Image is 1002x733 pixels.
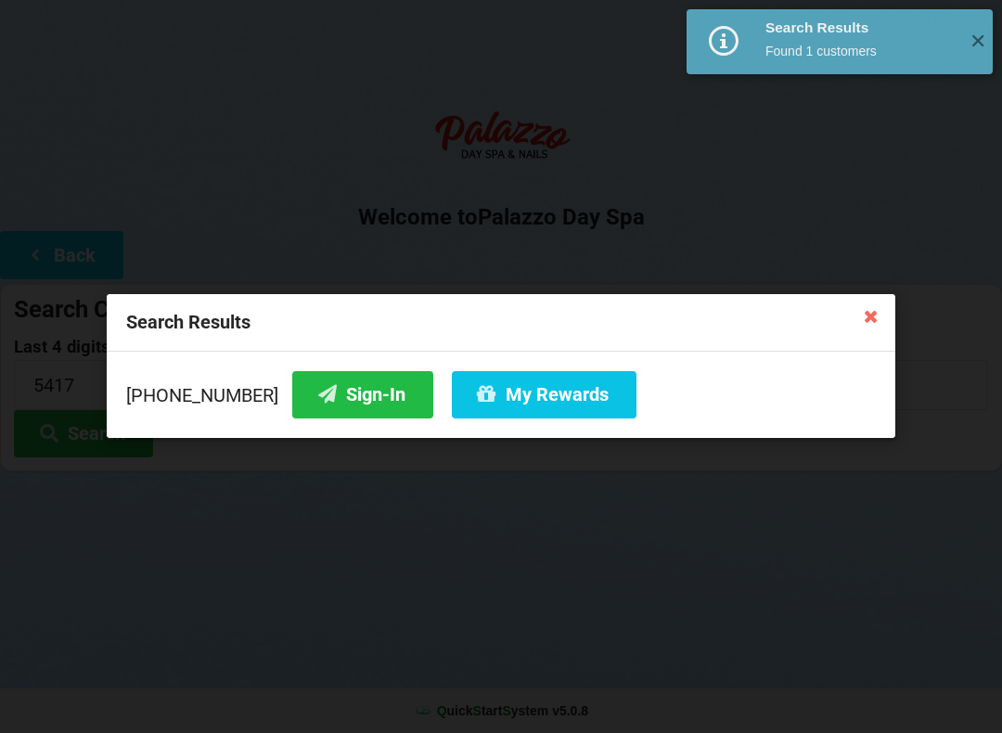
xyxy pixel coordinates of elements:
button: Sign-In [292,371,433,418]
div: [PHONE_NUMBER] [126,371,876,418]
button: My Rewards [452,371,636,418]
div: Search Results [107,294,895,352]
div: Found 1 customers [765,42,956,60]
div: Search Results [765,19,956,37]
